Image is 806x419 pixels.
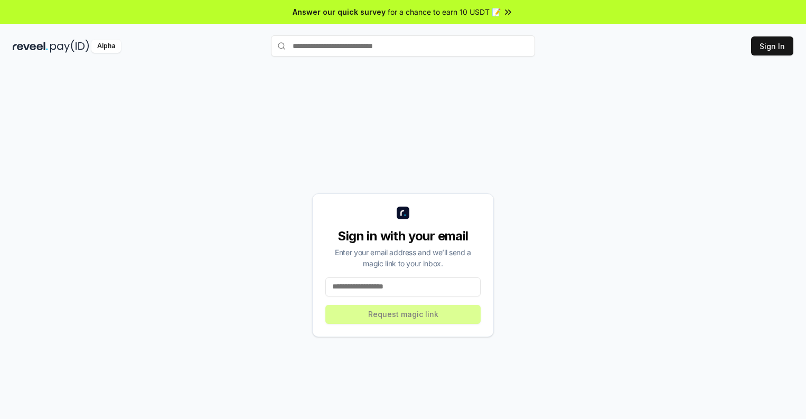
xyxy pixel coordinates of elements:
[325,228,481,245] div: Sign in with your email
[50,40,89,53] img: pay_id
[388,6,501,17] span: for a chance to earn 10 USDT 📝
[397,207,409,219] img: logo_small
[293,6,386,17] span: Answer our quick survey
[325,247,481,269] div: Enter your email address and we’ll send a magic link to your inbox.
[91,40,121,53] div: Alpha
[13,40,48,53] img: reveel_dark
[751,36,793,55] button: Sign In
